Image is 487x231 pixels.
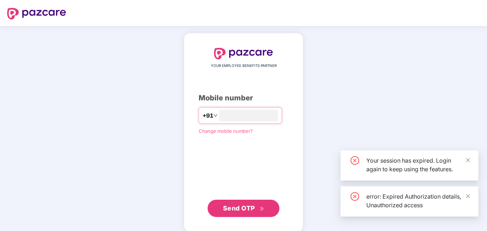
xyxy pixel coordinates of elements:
span: YOUR EMPLOYEE BENEFITS PARTNER [211,63,277,69]
button: Send OTPdouble-right [208,200,279,217]
div: Your session has expired. Login again to keep using the features. [366,156,470,173]
div: Mobile number [199,92,288,104]
span: down [213,113,218,118]
span: double-right [260,207,264,211]
img: logo [214,48,273,59]
a: Change mobile number? [199,128,253,134]
span: close [465,194,470,199]
span: +91 [203,111,213,120]
img: logo [7,8,66,19]
span: Send OTP [223,204,255,212]
span: close-circle [351,156,359,165]
span: close-circle [351,192,359,201]
span: close [465,158,470,163]
div: error: Expired Authorization details, Unauthorized access [366,192,470,209]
